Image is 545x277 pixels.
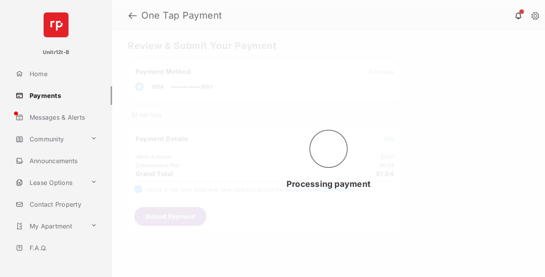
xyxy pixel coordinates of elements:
[12,86,112,105] a: Payments
[141,11,222,20] strong: One Tap Payment
[12,239,112,257] a: F.A.Q.
[287,179,371,189] span: Processing payment
[12,130,88,148] a: Community
[12,108,112,127] a: Messages & Alerts
[12,173,88,192] a: Lease Options
[44,12,69,37] img: svg+xml;base64,PHN2ZyB4bWxucz0iaHR0cDovL3d3dy53My5vcmcvMjAwMC9zdmciIHdpZHRoPSI2NCIgaGVpZ2h0PSI2NC...
[12,152,112,170] a: Announcements
[12,64,112,83] a: Home
[12,195,112,214] a: Contact Property
[43,49,69,56] p: Unitr12t-B
[12,217,88,235] a: My Apartment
